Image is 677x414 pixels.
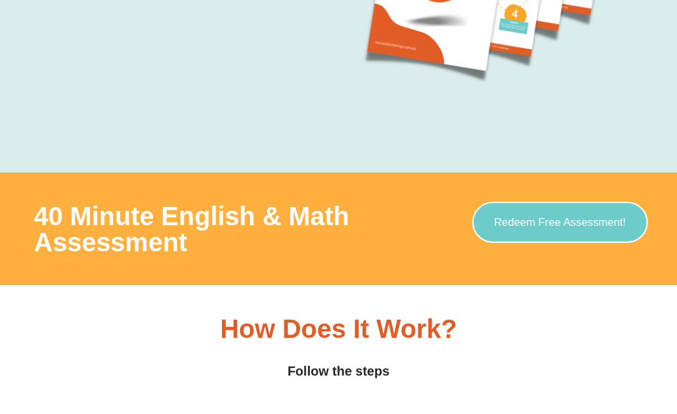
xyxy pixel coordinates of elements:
[494,217,626,228] span: Redeem Free Assessment!
[454,267,677,414] iframe: Chat Widget
[34,361,643,381] h4: Follow the steps
[34,203,441,255] h3: 40 Minute English & Math Assessment
[472,202,648,243] a: Redeem Free Assessment!
[220,316,457,342] h3: How Does it Work?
